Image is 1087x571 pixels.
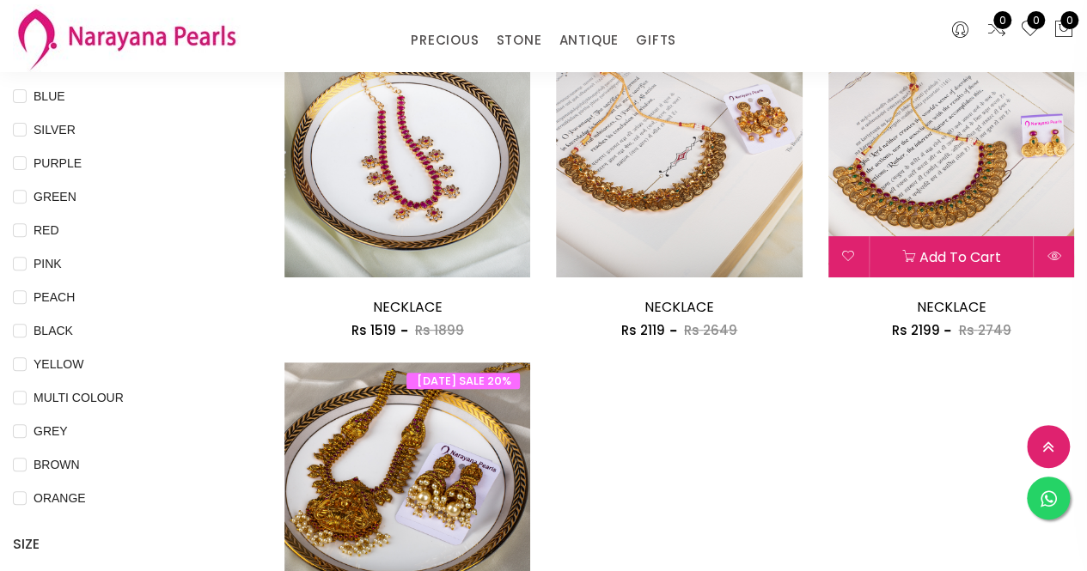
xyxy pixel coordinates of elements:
[27,120,82,139] span: SILVER
[916,297,986,317] a: NECKLACE
[27,87,72,106] span: BLUE
[1060,11,1078,29] span: 0
[27,321,80,340] span: BLACK
[644,297,714,317] a: NECKLACE
[870,236,1033,277] button: Add to cart
[415,321,464,339] span: Rs 1899
[411,27,479,53] a: PRECIOUS
[406,373,520,389] span: [DATE] SALE 20%
[496,27,541,53] a: STONE
[13,534,233,555] h4: SIZE
[27,355,90,374] span: YELLOW
[684,321,737,339] span: Rs 2649
[1020,19,1041,41] a: 0
[27,288,82,307] span: PEACH
[1034,236,1074,277] button: Quick View
[27,422,75,440] span: GREY
[986,19,1007,41] a: 0
[1027,11,1045,29] span: 0
[373,297,443,317] a: NECKLACE
[636,27,676,53] a: GIFTS
[27,154,89,173] span: PURPLE
[351,321,396,339] span: Rs 1519
[27,489,93,507] span: ORANGE
[27,254,69,273] span: PINK
[621,321,665,339] span: Rs 2119
[27,455,87,474] span: BROWN
[559,27,619,53] a: ANTIQUE
[958,321,1011,339] span: Rs 2749
[1053,19,1074,41] button: 0
[993,11,1011,29] span: 0
[27,187,83,206] span: GREEN
[27,221,66,240] span: RED
[27,388,131,407] span: MULTI COLOUR
[828,236,869,277] button: Add to wishlist
[891,321,939,339] span: Rs 2199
